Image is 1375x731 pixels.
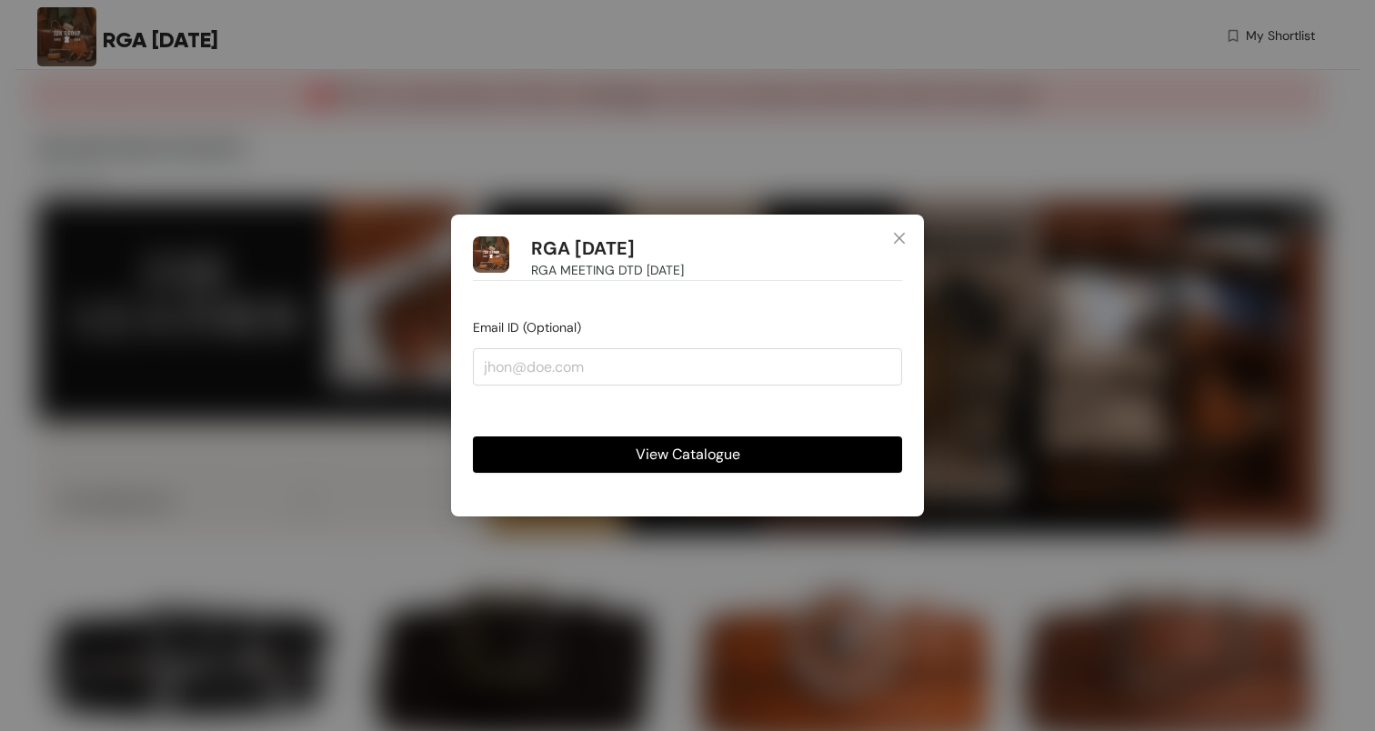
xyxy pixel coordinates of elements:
span: View Catalogue [636,443,740,466]
img: Buyer Portal [473,236,509,273]
button: Close [875,215,924,264]
button: View Catalogue [473,436,902,473]
span: Email ID (Optional) [473,319,581,335]
span: close [892,231,907,245]
span: RGA MEETING DTD [DATE] [531,260,684,280]
input: jhon@doe.com [473,348,902,385]
h1: RGA [DATE] [531,237,635,260]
